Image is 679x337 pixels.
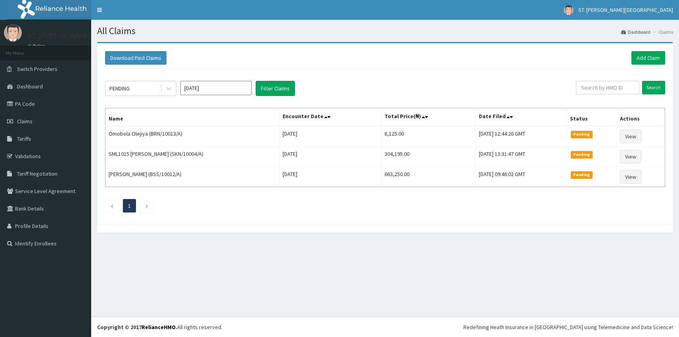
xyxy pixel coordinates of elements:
[17,135,31,142] span: Tariffs
[476,147,567,167] td: [DATE] 13:31:47 GMT
[381,126,476,147] td: 8,125.00
[97,324,177,331] strong: Copyright © 2017 .
[256,81,295,96] button: Filter Claims
[571,151,593,158] span: Pending
[564,5,574,15] img: User Image
[17,170,57,177] span: Tariff Negotiation
[142,324,176,331] a: RelianceHMO
[279,167,381,187] td: [DATE]
[279,108,381,126] th: Encounter Date
[105,147,279,167] td: SML1015 [PERSON_NAME] (SKN/10004/A)
[651,29,673,35] li: Claims
[631,51,665,65] a: Add Claim
[571,171,593,178] span: Pending
[620,170,641,184] a: View
[17,65,57,73] span: Switch Providers
[620,130,641,143] a: View
[4,24,22,42] img: User Image
[145,202,149,209] a: Next page
[17,118,33,125] span: Claims
[576,81,639,94] input: Search by HMO ID
[105,126,279,147] td: Omobola Olejiya (BRN/10013/A)
[180,81,252,95] input: Select Month and Year
[476,126,567,147] td: [DATE] 12:44:26 GMT
[463,323,673,331] div: Redefining Heath Insurance in [GEOGRAPHIC_DATA] using Telemedicine and Data Science!
[381,147,476,167] td: 304,195.00
[110,202,114,209] a: Previous page
[617,108,665,126] th: Actions
[381,167,476,187] td: 663,250.00
[620,150,641,163] a: View
[621,29,650,35] a: Dashboard
[128,202,131,209] a: Page 1 is your current page
[567,108,617,126] th: Status
[381,108,476,126] th: Total Price(₦)
[109,84,130,92] div: PENDING
[97,26,673,36] h1: All Claims
[17,83,43,90] span: Dashboard
[105,51,166,65] button: Download Paid Claims
[578,6,673,13] span: ST. [PERSON_NAME][GEOGRAPHIC_DATA]
[28,32,156,39] p: ST. [PERSON_NAME][GEOGRAPHIC_DATA]
[105,108,279,126] th: Name
[28,43,47,49] a: Online
[279,126,381,147] td: [DATE]
[91,317,679,337] footer: All rights reserved.
[105,167,279,187] td: [PERSON_NAME] (BSS/10012/A)
[476,167,567,187] td: [DATE] 09:46:02 GMT
[476,108,567,126] th: Date Filed
[571,131,593,138] span: Pending
[279,147,381,167] td: [DATE]
[642,81,665,94] input: Search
